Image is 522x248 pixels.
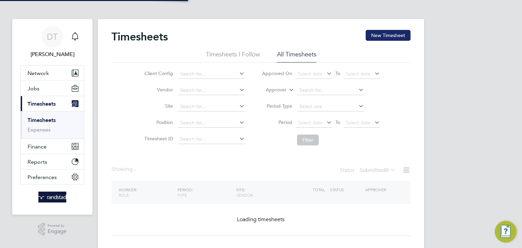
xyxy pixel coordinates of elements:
[178,135,245,144] input: Search for...
[111,166,138,173] div: Showing
[262,70,292,76] label: Approved On
[20,192,84,202] a: Go to home page
[206,50,260,63] li: Timesheets I Follow
[142,136,173,142] label: Timesheet ID
[333,118,342,127] span: To
[20,50,84,58] span: Daniel Tisseyre
[298,120,323,126] span: Select date
[28,85,39,92] span: Jobs
[333,69,342,78] span: To
[28,126,51,133] a: Expenses
[47,32,58,41] span: DT
[48,229,67,234] span: Engage
[178,69,245,79] input: Search for...
[21,170,84,184] button: Preferences
[48,223,67,229] span: Powered by
[21,111,84,139] div: Timesheets
[28,143,47,150] span: Finance
[298,71,323,77] span: Select date
[21,96,84,111] button: Timesheets
[133,166,137,173] span: ...
[28,70,49,76] span: Network
[111,30,168,43] h2: Timesheets
[21,81,84,96] button: Jobs
[297,135,319,145] button: Filter
[28,117,56,123] a: Timesheets
[142,103,173,109] label: Site
[495,221,517,243] button: Engage Resource Center
[142,70,173,76] label: Client Config
[297,102,364,111] input: Select one
[366,30,411,41] button: New Timesheet
[21,139,84,154] button: Finance
[28,174,57,180] span: Preferences
[386,167,389,174] span: 0
[21,66,84,81] button: Network
[262,119,292,125] label: Period
[346,120,370,126] span: Select date
[38,223,67,236] a: Powered byEngage
[262,103,292,109] label: Period Type
[277,50,316,63] li: All Timesheets
[178,86,245,95] input: Search for...
[178,118,245,128] input: Search for...
[28,101,56,107] span: Timesheets
[38,192,67,202] img: randstad-logo-retina.png
[12,19,92,215] nav: Main navigation
[28,159,47,165] span: Reports
[178,102,245,111] input: Search for...
[340,166,397,175] div: Status
[142,87,173,93] label: Vendor
[21,154,84,169] button: Reports
[346,71,370,77] span: Select date
[297,86,364,95] input: Search for...
[142,119,173,125] label: Position
[256,87,286,93] label: Approver
[20,26,84,58] a: DT[PERSON_NAME]
[360,167,396,174] label: Submitted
